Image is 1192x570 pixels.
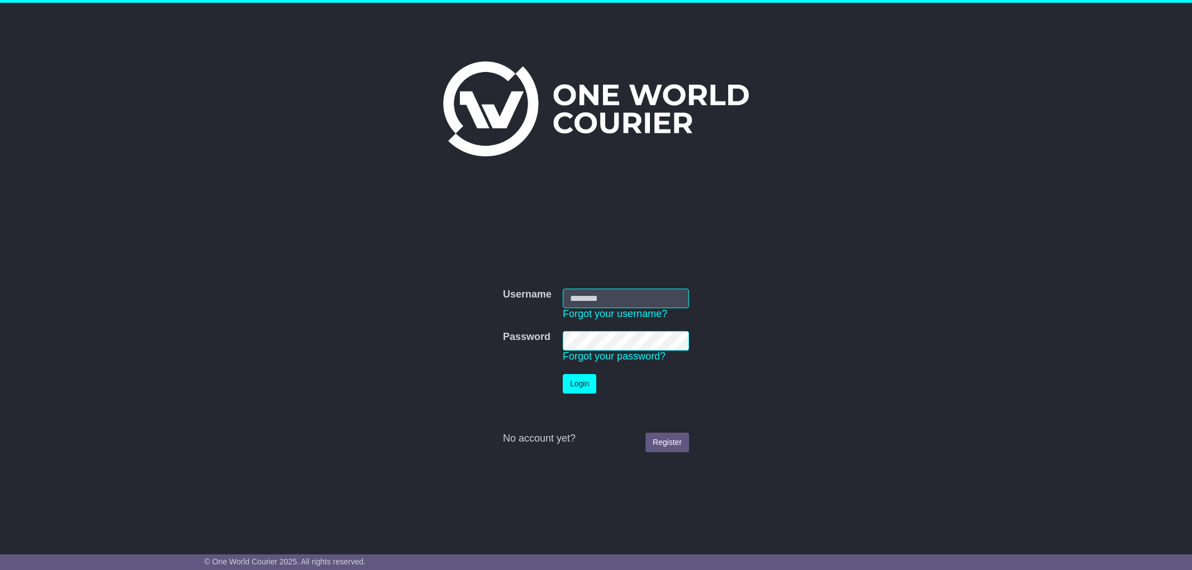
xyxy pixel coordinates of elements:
[563,374,596,394] button: Login
[205,557,366,566] span: © One World Courier 2025. All rights reserved.
[443,61,748,156] img: One World
[503,289,552,301] label: Username
[503,331,550,343] label: Password
[645,433,689,452] a: Register
[503,433,689,445] div: No account yet?
[563,308,667,319] a: Forgot your username?
[563,351,666,362] a: Forgot your password?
